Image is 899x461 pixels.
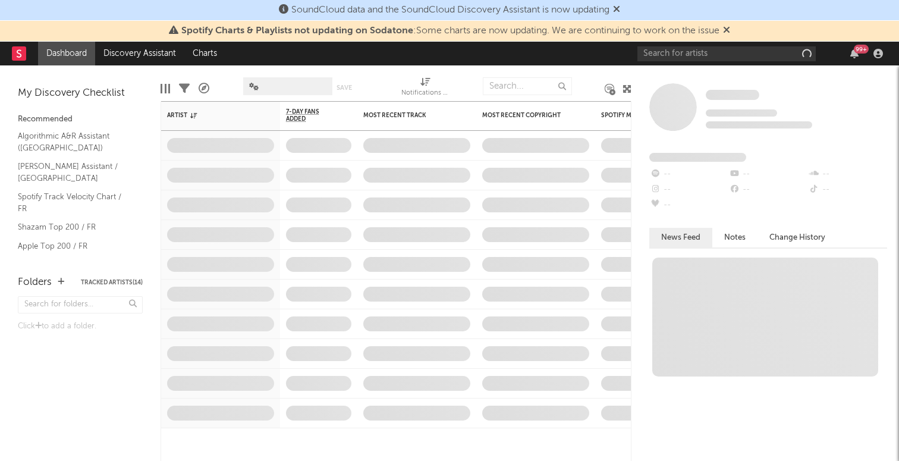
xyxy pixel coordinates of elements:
[181,26,719,36] span: : Some charts are now updating. We are continuing to work on the issue
[18,221,131,234] a: Shazam Top 200 / FR
[757,228,837,247] button: Change History
[649,153,746,162] span: Fans Added by Platform
[18,296,143,313] input: Search for folders...
[728,182,807,197] div: --
[482,112,571,119] div: Most Recent Copyright
[706,90,759,100] span: Some Artist
[637,46,816,61] input: Search for artists
[181,26,413,36] span: Spotify Charts & Playlists not updating on Sodatone
[286,108,334,123] span: 7-Day Fans Added
[38,42,95,65] a: Dashboard
[18,130,131,154] a: Algorithmic A&R Assistant ([GEOGRAPHIC_DATA])
[808,167,887,182] div: --
[850,49,859,58] button: 99+
[854,45,869,54] div: 99 +
[649,167,728,182] div: --
[601,112,690,119] div: Spotify Monthly Listeners
[81,280,143,286] button: Tracked Artists(14)
[808,182,887,197] div: --
[179,71,190,106] div: Filters
[649,182,728,197] div: --
[401,71,449,106] div: Notifications (Artist)
[706,109,777,117] span: Tracking Since: [DATE]
[18,86,143,101] div: My Discovery Checklist
[161,71,170,106] div: Edit Columns
[18,160,131,184] a: [PERSON_NAME] Assistant / [GEOGRAPHIC_DATA]
[712,228,757,247] button: Notes
[199,71,209,106] div: A&R Pipeline
[613,5,620,15] span: Dismiss
[706,89,759,101] a: Some Artist
[291,5,609,15] span: SoundCloud data and the SoundCloud Discovery Assistant is now updating
[483,77,572,95] input: Search...
[401,86,449,101] div: Notifications (Artist)
[167,112,256,119] div: Artist
[706,121,812,128] span: 0 fans last week
[363,112,452,119] div: Most Recent Track
[723,26,730,36] span: Dismiss
[728,167,807,182] div: --
[18,319,143,334] div: Click to add a folder.
[649,228,712,247] button: News Feed
[184,42,225,65] a: Charts
[95,42,184,65] a: Discovery Assistant
[18,190,131,215] a: Spotify Track Velocity Chart / FR
[337,84,352,91] button: Save
[18,240,131,253] a: Apple Top 200 / FR
[18,275,52,290] div: Folders
[649,197,728,213] div: --
[18,112,143,127] div: Recommended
